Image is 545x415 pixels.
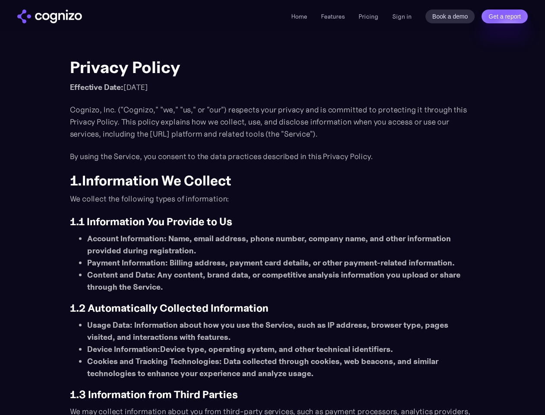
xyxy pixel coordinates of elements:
a: Get a report [482,10,528,23]
p: By using the Service, you consent to the data practices described in this Privacy Policy. [70,150,476,163]
strong: Effective Date: [70,82,123,92]
strong: Content and Data [87,270,153,280]
strong: 1.3 Information from Third Parties [70,388,238,401]
li: : Data collected through cookies, web beacons, and similar technologies to enhance your experienc... [87,355,476,380]
li: : Name, email address, phone number, company name, and other information provided during registra... [87,233,476,257]
strong: Account Information [87,233,164,243]
p: [DATE] [70,81,476,93]
a: Features [321,13,345,20]
img: cognizo logo [17,10,82,23]
strong: 1.2 Automatically Collected Information [70,302,268,315]
strong: Information We Collect [82,172,231,189]
li: Device type, operating system, and other technical identifiers. [87,343,476,355]
strong: Payment Information [87,258,165,268]
strong: 1.1 Information You Provide to Us [70,215,232,228]
p: We collect the following types of information: [70,193,476,205]
a: Book a demo [425,10,475,23]
strong: Usage Data [87,320,130,330]
strong: Privacy Policy [70,57,180,77]
strong: Device Information: [87,344,160,354]
a: Pricing [359,13,378,20]
li: : Billing address, payment card details, or other payment-related information. [87,257,476,269]
a: home [17,10,82,23]
p: Cognizo, Inc. ("Cognizo," "we," "us," or "our") respects your privacy and is committed to protect... [70,104,476,140]
strong: Cookies and Tracking Technologies [87,356,219,366]
a: Sign in [392,11,412,22]
h2: 1. [70,173,476,188]
li: : Information about how you use the Service, such as IP address, browser type, pages visited, and... [87,319,476,343]
li: : Any content, brand data, or competitive analysis information you upload or share through the Se... [87,269,476,293]
a: Home [291,13,307,20]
